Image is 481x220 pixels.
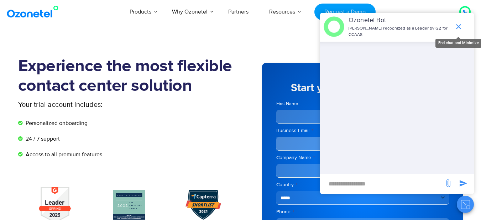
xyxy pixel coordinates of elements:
[24,150,102,159] span: Access to all premium features
[314,4,375,20] a: Request a Demo
[18,57,241,96] h1: Experience the most flexible contact center solution
[349,16,451,25] p: Ozonetel Bot
[24,135,60,143] span: 24 / 7 support
[18,99,187,110] p: Your trial account includes:
[276,127,449,134] label: Business Email
[324,178,440,190] div: new-msg-input
[441,176,455,190] span: send message
[456,176,470,190] span: send message
[276,181,449,188] label: Country
[276,208,449,215] label: Phone
[276,83,449,93] h5: Start your 7 day free trial now
[276,154,449,161] label: Company Name
[451,20,466,34] span: end chat or minimize
[276,100,361,107] label: First Name
[349,25,451,38] p: [PERSON_NAME] recognized as a Leader by G2 for CCAAS
[324,16,344,37] img: header
[457,196,474,213] button: Close chat
[24,119,88,127] span: Personalized onboarding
